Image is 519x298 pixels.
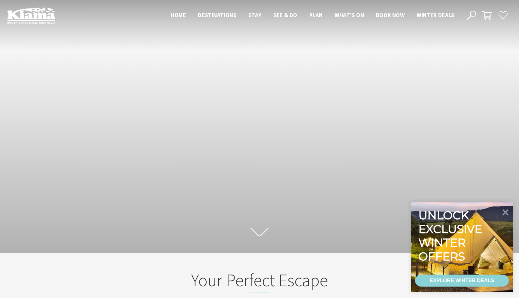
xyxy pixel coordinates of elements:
div: Unlock exclusive winter offers [418,208,485,263]
span: Stay [248,11,262,19]
span: Home [171,11,186,19]
span: What’s On [335,11,364,19]
span: Destinations [198,11,236,19]
span: See & Do [274,11,297,19]
img: Kiama Logo [7,7,55,24]
a: EXPLORE WINTER DEALS [415,275,509,287]
div: EXPLORE WINTER DEALS [429,275,494,287]
nav: Main Menu [165,11,460,20]
span: Book now [376,11,405,19]
h2: Your Perfect Escape [142,270,377,293]
span: Plan [309,11,323,19]
span: Winter Deals [417,11,454,19]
